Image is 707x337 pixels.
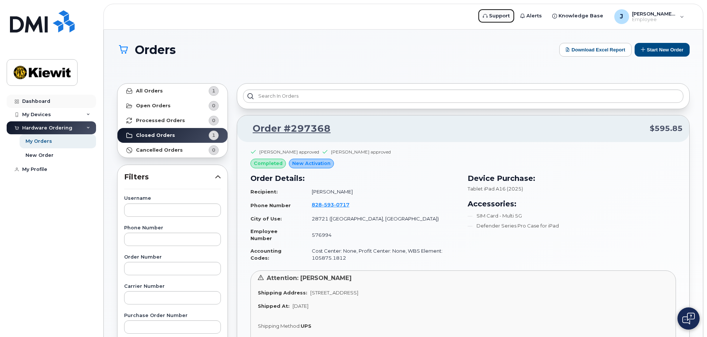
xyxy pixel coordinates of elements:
span: $595.85 [650,123,683,134]
strong: Accounting Codes: [250,248,281,261]
td: 576994 [305,225,459,245]
span: 828 [312,202,349,208]
td: Cost Center: None, Profit Center: None, WBS Element: 105875.1812 [305,245,459,264]
span: Attention: [PERSON_NAME] [267,274,352,282]
a: Cancelled Orders0 [117,143,228,158]
strong: Phone Number [250,202,291,208]
li: SIM Card - Multi 5G [468,212,676,219]
label: Phone Number [124,226,221,230]
strong: Shipped At: [258,303,290,309]
a: Order #297368 [244,122,331,135]
span: Shipping Method: [258,323,301,329]
a: Processed Orders0 [117,113,228,128]
td: 28721 ([GEOGRAPHIC_DATA], [GEOGRAPHIC_DATA]) [305,212,459,225]
strong: Processed Orders [136,118,185,124]
strong: Employee Number [250,228,277,241]
a: 8285930717 [312,202,358,208]
span: Filters [124,172,215,182]
span: Orders [135,43,176,56]
label: Order Number [124,255,221,260]
span: 0 [212,117,215,124]
span: 0717 [334,202,349,208]
span: New Activation [292,160,331,167]
strong: Recipient: [250,189,278,195]
span: 0 [212,102,215,109]
li: Defender Series Pro Case for iPad [468,222,676,229]
img: Open chat [682,313,695,324]
a: All Orders1 [117,84,228,98]
span: 593 [322,202,334,208]
h3: Accessories: [468,198,676,209]
label: Carrier Number [124,284,221,289]
span: [DATE] [293,303,308,309]
label: Username [124,196,221,201]
span: completed [254,160,283,167]
button: Start New Order [635,43,690,57]
span: 1 [212,132,215,139]
input: Search in orders [243,90,683,103]
div: [PERSON_NAME] approved [259,149,319,155]
strong: All Orders [136,88,163,94]
strong: Closed Orders [136,132,175,138]
strong: City of Use: [250,216,282,222]
strong: Open Orders [136,103,171,109]
span: Tablet iPad A16 (2025) [468,186,523,192]
h3: Order Details: [250,173,459,184]
div: [PERSON_NAME] approved [331,149,391,155]
button: Download Excel Report [559,43,632,57]
label: Purchase Order Number [124,313,221,318]
strong: UPS [301,323,311,329]
strong: Shipping Address: [258,290,307,296]
strong: Cancelled Orders [136,147,183,153]
td: [PERSON_NAME] [305,185,459,198]
span: [STREET_ADDRESS] [310,290,358,296]
a: Closed Orders1 [117,128,228,143]
a: Open Orders0 [117,98,228,113]
h3: Device Purchase: [468,173,676,184]
span: 0 [212,146,215,154]
span: 1 [212,87,215,94]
